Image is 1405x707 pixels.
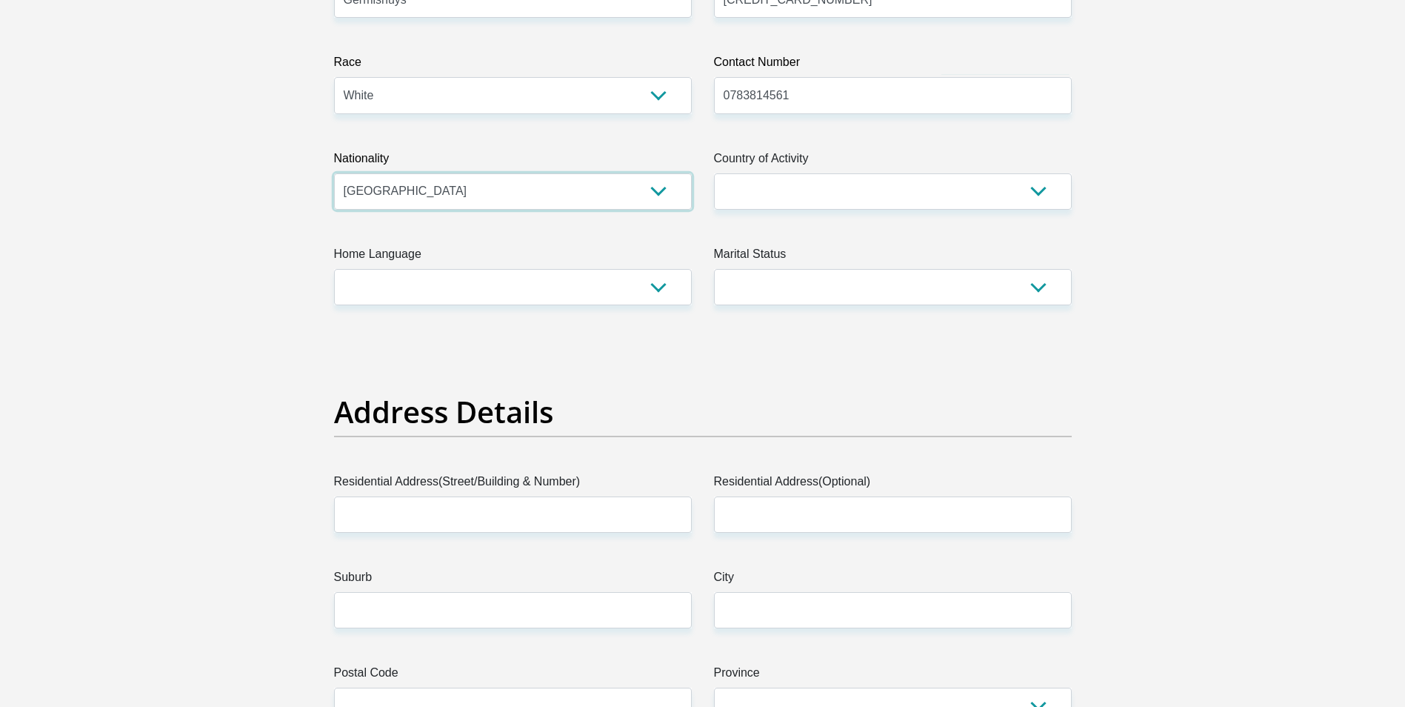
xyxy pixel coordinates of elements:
[714,53,1072,77] label: Contact Number
[714,150,1072,173] label: Country of Activity
[334,664,692,688] label: Postal Code
[334,497,692,533] input: Valid residential address
[334,53,692,77] label: Race
[714,77,1072,113] input: Contact Number
[714,497,1072,533] input: Address line 2 (Optional)
[334,592,692,628] input: Suburb
[334,150,692,173] label: Nationality
[334,245,692,269] label: Home Language
[334,394,1072,430] h2: Address Details
[714,664,1072,688] label: Province
[714,592,1072,628] input: City
[714,473,1072,497] label: Residential Address(Optional)
[714,568,1072,592] label: City
[334,473,692,497] label: Residential Address(Street/Building & Number)
[714,245,1072,269] label: Marital Status
[334,568,692,592] label: Suburb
